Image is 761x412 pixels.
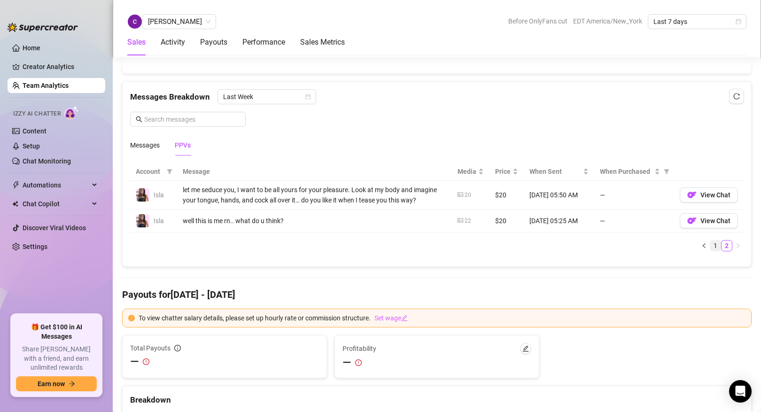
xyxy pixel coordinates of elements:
div: well this is me rn.. what do u think? [183,216,446,226]
div: Messages [130,140,160,150]
span: Before OnlyFans cut [508,14,567,28]
span: When Purchased [600,166,652,177]
img: charo fabayos [128,15,142,29]
th: Price [489,163,524,181]
div: To view chatter salary details, please set up hourly rate or commission structure. [139,313,745,323]
li: 1 [710,240,721,251]
span: charo fabayos [148,15,210,29]
a: 1 [710,241,721,251]
span: filter [165,164,174,179]
div: let me seduce you, I want to be all yours for your pleasure. Look at my body and imagine your ton... [183,185,446,205]
button: left [699,240,710,251]
span: reload [733,93,740,100]
span: Chat Copilot [23,196,89,211]
span: exclamation-circle [143,354,149,369]
span: calendar [305,94,311,100]
span: Profitability [342,343,376,354]
span: — [130,354,139,369]
span: Account [136,166,163,177]
h4: Payouts for [DATE] - [DATE] [122,288,752,301]
span: info-circle [174,345,181,351]
input: Search messages [144,114,240,124]
span: exclamation-circle [128,315,135,321]
li: 2 [721,240,732,251]
img: OF [687,190,697,200]
span: EDT America/New_York [573,14,642,28]
span: right [735,243,741,249]
li: Previous Page [699,240,710,251]
a: OFView Chat [680,219,738,227]
div: 22 [465,217,471,225]
a: Settings [23,243,47,250]
a: Creator Analytics [23,59,98,74]
span: exclamation-circle [355,359,362,366]
span: When Sent [529,166,581,177]
div: Sales Metrics [300,37,345,48]
div: Payouts [200,37,227,48]
span: Price [495,166,511,177]
a: Discover Viral Videos [23,224,86,232]
span: View Chat [700,217,730,225]
img: Isla [136,214,149,227]
span: edit [522,345,529,352]
span: Share [PERSON_NAME] with a friend, and earn unlimited rewards [16,345,97,373]
img: OF [687,216,697,225]
a: Set wageedit [374,313,408,323]
div: PPVs [175,140,191,150]
span: edit [401,315,408,321]
td: $20 [489,181,524,210]
td: [DATE] 05:50 AM [524,181,594,210]
span: filter [167,169,172,174]
a: 2 [722,241,732,251]
a: Team Analytics [23,82,69,89]
img: AI Chatter [64,106,79,119]
span: Last Week [223,90,311,104]
span: picture [458,192,463,197]
div: Activity [161,37,185,48]
button: OFView Chat [680,187,738,202]
th: Message [177,163,452,181]
span: Last 7 days [653,15,741,29]
span: Media [458,166,476,177]
button: Earn nowarrow-right [16,376,97,391]
img: Chat Copilot [12,201,18,207]
a: OFView Chat [680,194,738,201]
img: logo-BBDzfeDw.svg [8,23,78,32]
span: left [701,243,707,249]
span: Izzy AI Chatter [13,109,61,118]
span: — [342,355,351,370]
div: Performance [242,37,285,48]
a: Setup [23,142,40,150]
span: filter [662,164,671,179]
span: View Chat [700,191,730,199]
a: Chat Monitoring [23,157,71,165]
span: Earn now [38,380,65,388]
th: Media [452,163,489,181]
a: Content [23,127,47,135]
span: Isla [154,191,164,199]
div: Open Intercom Messenger [729,380,752,403]
td: [DATE] 05:25 AM [524,210,594,233]
button: OFView Chat [680,213,738,228]
span: Isla [154,217,164,225]
div: 20 [465,191,471,200]
td: $20 [489,210,524,233]
span: calendar [736,19,741,24]
span: arrow-right [69,381,75,387]
span: picture [458,218,463,223]
th: When Purchased [594,163,674,181]
span: filter [664,169,669,174]
span: thunderbolt [12,181,20,189]
span: search [136,116,142,123]
span: Automations [23,178,89,193]
td: — [594,210,674,233]
th: When Sent [524,163,594,181]
span: 🎁 Get $100 in AI Messages [16,323,97,341]
button: right [732,240,744,251]
div: Sales [127,37,146,48]
div: Messages Breakdown [130,89,744,104]
li: Next Page [732,240,744,251]
div: Breakdown [130,394,744,406]
span: Total Payouts [130,343,171,353]
td: — [594,181,674,210]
